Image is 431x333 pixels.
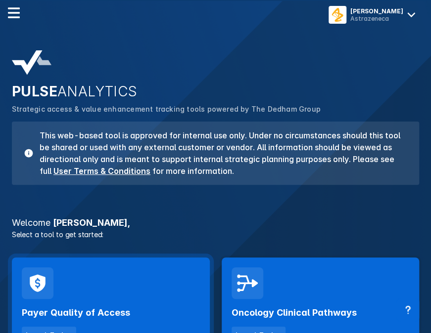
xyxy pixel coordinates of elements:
[12,50,51,75] img: pulse-analytics-logo
[57,83,138,100] span: ANALYTICS
[6,229,425,240] p: Select a tool to get started:
[12,217,50,228] span: Welcome
[350,15,403,22] div: Astrazeneca
[12,104,419,115] p: Strategic access & value enhancement tracking tools powered by The Dedham Group
[396,298,419,321] div: Contact Support
[8,7,20,19] img: menu--horizontal.svg
[34,129,407,177] h3: This web-based tool is approved for internal use only. Under no circumstances should this tool be...
[6,218,425,227] h3: [PERSON_NAME] ,
[22,307,130,319] h2: Payer Quality of Access
[12,83,419,100] h2: PULSE
[53,166,150,176] a: User Terms & Conditions
[350,7,403,15] div: [PERSON_NAME]
[331,8,344,22] img: menu button
[232,307,357,319] h2: Oncology Clinical Pathways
